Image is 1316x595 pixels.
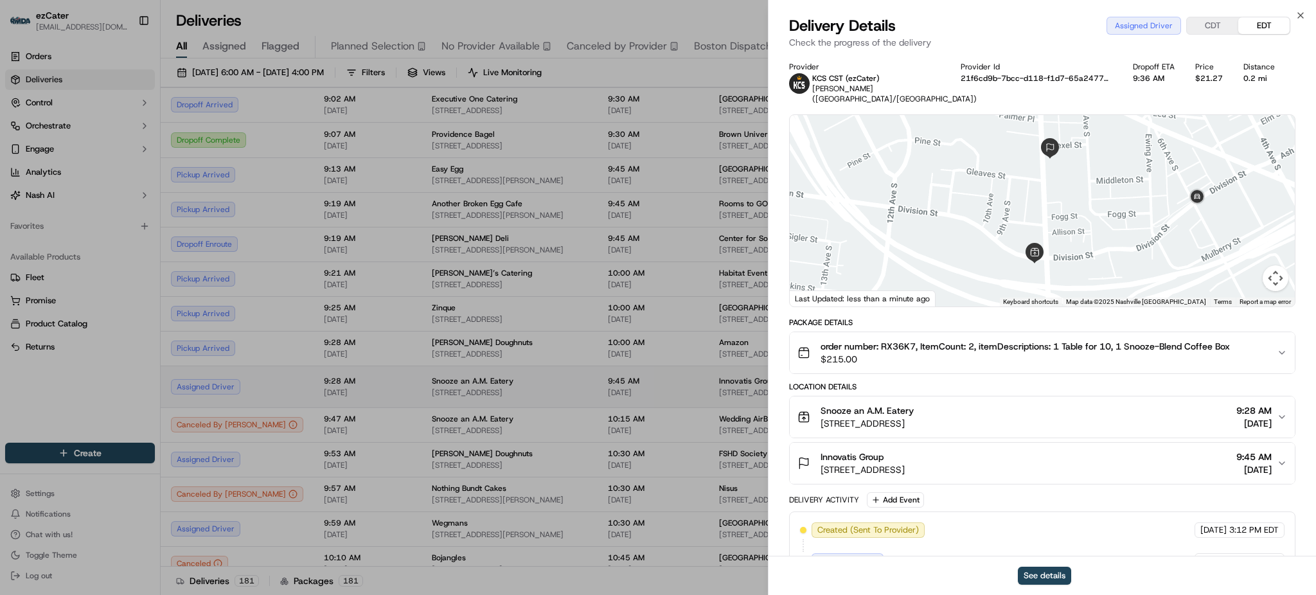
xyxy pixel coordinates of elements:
a: Powered byPylon [91,217,156,227]
img: 1736555255976-a54dd68f-1ca7-489b-9aae-adbdc363a1c4 [13,123,36,146]
div: Dropoff ETA [1133,62,1175,72]
span: [DATE] [1236,417,1272,430]
div: Location Details [789,382,1295,392]
div: Delivery Activity [789,495,859,505]
a: 📗Knowledge Base [8,181,103,204]
span: [DATE] [1200,555,1227,567]
span: Pylon [128,218,156,227]
span: order number: RX36K7, ItemCount: 2, itemDescriptions: 1 Table for 10, 1 Snooze-Blend Coffee Box [821,340,1230,353]
div: Provider Id [961,62,1112,72]
span: [PERSON_NAME] ([GEOGRAPHIC_DATA]/[GEOGRAPHIC_DATA]) [812,84,977,104]
div: $21.27 [1195,73,1223,84]
button: Map camera controls [1263,265,1288,291]
button: EDT [1238,17,1290,34]
div: Price [1195,62,1223,72]
button: Start new chat [218,127,234,142]
button: Add Event [867,492,924,508]
span: Innovatis Group [821,450,884,463]
span: Delivery Details [789,15,896,36]
span: [DATE] [1200,524,1227,536]
span: Snooze an A.M. Eatery [821,404,914,417]
span: 9:45 AM [1236,450,1272,463]
input: Got a question? Start typing here... [33,83,231,96]
button: Keyboard shortcuts [1003,297,1058,306]
div: 9:36 AM [1133,73,1175,84]
button: Snooze an A.M. Eatery[STREET_ADDRESS]9:28 AM[DATE] [790,396,1295,438]
span: 3:13 PM EDT [1229,555,1279,567]
a: Report a map error [1240,298,1291,305]
div: 0.2 mi [1243,73,1275,84]
span: 3:12 PM EDT [1229,524,1279,536]
a: Terms (opens in new tab) [1214,298,1232,305]
span: 9:28 AM [1236,404,1272,417]
span: Assigned Driver [817,555,878,567]
div: Distance [1243,62,1275,72]
button: 21f6cd9b-7bcc-d118-f1d7-65a2477c36ce [961,73,1112,84]
div: Provider [789,62,941,72]
span: $215.00 [821,353,1230,366]
div: 💻 [109,188,119,198]
img: Google [793,290,835,306]
span: [DATE] [1236,463,1272,476]
button: Innovatis Group[STREET_ADDRESS]9:45 AM[DATE] [790,443,1295,484]
div: 📗 [13,188,23,198]
p: Check the progress of the delivery [789,36,1295,49]
div: Last Updated: less than a minute ago [790,290,936,306]
span: [STREET_ADDRESS] [821,417,914,430]
a: 💻API Documentation [103,181,211,204]
p: KCS CST (ezCater) [812,73,977,84]
div: Start new chat [44,123,211,136]
img: kcs-delivery.png [789,73,810,94]
button: CDT [1187,17,1238,34]
button: order number: RX36K7, ItemCount: 2, itemDescriptions: 1 Table for 10, 1 Snooze-Blend Coffee Box$2... [790,332,1295,373]
div: We're available if you need us! [44,136,163,146]
a: Open this area in Google Maps (opens a new window) [793,290,835,306]
img: Nash [13,13,39,39]
span: Map data ©2025 Nashville [GEOGRAPHIC_DATA] [1066,298,1206,305]
span: Created (Sent To Provider) [817,524,919,536]
span: API Documentation [121,186,206,199]
span: [STREET_ADDRESS] [821,463,905,476]
span: Knowledge Base [26,186,98,199]
div: Package Details [789,317,1295,328]
p: Welcome 👋 [13,51,234,72]
button: See details [1018,567,1071,585]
